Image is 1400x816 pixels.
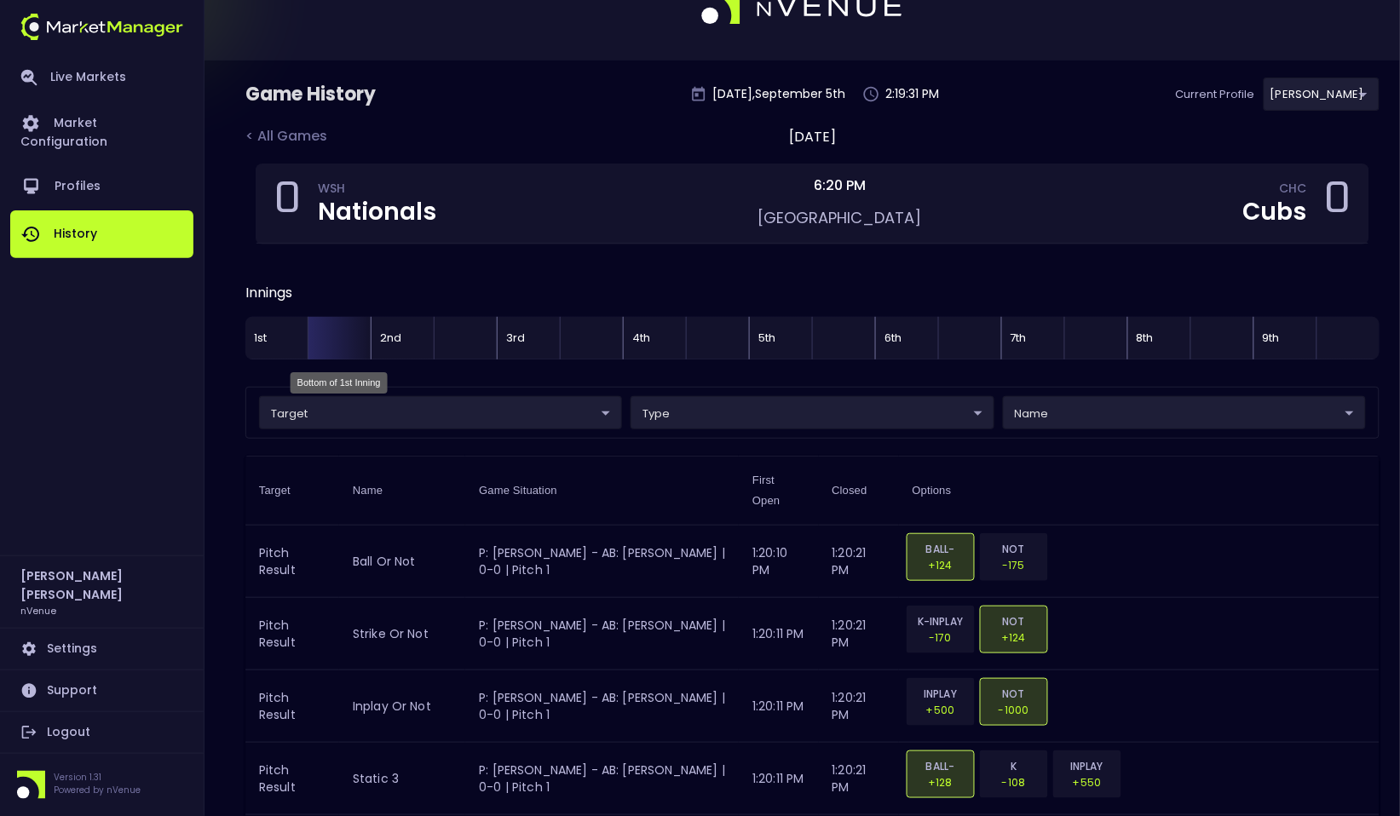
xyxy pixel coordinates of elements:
p: K-INPLAY [918,613,964,629]
td: strike or not [339,598,465,670]
a: Support [10,670,193,711]
div: Top of 8th Inning [1127,317,1190,359]
td: 1:20:10 PM [739,526,818,598]
p: 2:19:31 PM [885,85,939,103]
div: Top of 5th Inning [749,317,812,359]
div: Bottom of 3rd Inning [560,317,623,359]
div: Bottom of 8th Inning [1190,317,1253,359]
p: NOT [991,686,1037,702]
a: Profiles [10,163,193,210]
p: +128 [918,774,964,790]
div: Top of 1st Inning [245,317,308,359]
a: Logout [10,712,193,753]
td: P: [PERSON_NAME] - AB: [PERSON_NAME] | 0-0 | Pitch 1 [465,670,739,743]
h3: nVenue [20,604,56,617]
a: Live Markets [10,55,193,100]
div: Bottom of 2nd Inning [434,317,497,359]
td: 1:20:11 PM [739,670,818,743]
td: Pitch Result [245,598,339,670]
div: 0 [274,178,301,229]
th: First Open [739,457,818,526]
p: [DATE] , September 5 th [712,85,845,103]
td: 1:20:21 PM [819,743,899,815]
div: target [1264,78,1380,111]
td: P: [PERSON_NAME] - AB: [PERSON_NAME] | 0-0 | Pitch 1 [465,598,739,670]
p: Version 1.31 [54,771,141,784]
td: 1:20:11 PM [739,743,818,815]
a: Market Configuration [10,100,193,163]
p: -1000 [991,702,1037,718]
th: Target [245,457,339,526]
div: < All Games [245,126,351,148]
th: Name [339,457,465,526]
td: Pitch Result [245,743,339,815]
div: Bottom of 9th Inning [1316,317,1380,359]
p: NOT [991,541,1037,557]
h2: [PERSON_NAME] [PERSON_NAME] [20,566,183,604]
td: static 3 [339,743,465,815]
a: Settings [10,629,193,669]
p: INPLAY [918,686,964,702]
p: K [991,758,1037,774]
div: Version 1.31Powered by nVenue [10,771,193,799]
p: +500 [918,702,964,718]
td: ball or not [339,526,465,598]
div: Bottom of 5th Inning [812,317,875,359]
div: target [1003,396,1366,429]
p: -108 [991,774,1037,790]
div: Bottom of 1st Inning [308,317,371,359]
div: Top of 3rd Inning [497,317,560,359]
div: Cubs [1243,200,1307,224]
div: Bottom of 7th Inning [1064,317,1127,359]
div: Nationals [318,200,436,224]
th: Options [899,457,1380,526]
td: inplay or not [339,670,465,743]
p: -170 [918,629,964,646]
div: Top of 2nd Inning [371,317,434,359]
th: Game Situation [465,457,739,526]
td: Pitch Result [245,670,339,743]
p: NOT [991,613,1037,629]
td: 1:20:11 PM [739,598,818,670]
div: Game History [245,81,453,108]
td: Pitch Result [245,526,339,598]
div: Top of 4th Inning [623,317,686,359]
td: 1:20:21 PM [819,598,899,670]
td: P: [PERSON_NAME] - AB: [PERSON_NAME] | 0-0 | Pitch 1 [465,743,739,815]
div: Bottom of 1st Inning [291,372,388,394]
p: +124 [918,557,964,573]
div: 0 [1324,178,1351,229]
p: Powered by nVenue [54,784,141,796]
div: CHC [1280,184,1307,198]
a: History [10,210,193,258]
p: BALL-HBP [918,541,964,557]
div: WSH [318,184,436,198]
p: +550 [1064,774,1110,790]
td: 1:20:21 PM [819,526,899,598]
p: Current Profile [1176,86,1255,103]
p: +124 [991,629,1037,646]
div: [DATE] [789,127,836,147]
img: logo [20,14,183,40]
p: INPLAY [1064,758,1110,774]
div: Innings [245,283,1380,303]
div: Bottom of 4th Inning [686,317,749,359]
div: Top of 7th Inning [1001,317,1064,359]
th: Closed [819,457,899,526]
span: [GEOGRAPHIC_DATA] [758,207,922,228]
div: target [631,396,994,429]
div: target [259,396,622,429]
td: P: [PERSON_NAME] - AB: [PERSON_NAME] | 0-0 | Pitch 1 [465,526,739,598]
div: Bottom of 6th Inning [938,317,1001,359]
p: -175 [991,557,1037,573]
p: BALL-HBP [918,758,964,774]
span: 6:20 PM [809,175,871,195]
div: Top of 6th Inning [875,317,938,359]
td: 1:20:21 PM [819,670,899,743]
div: Top of 9th Inning [1253,317,1316,359]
